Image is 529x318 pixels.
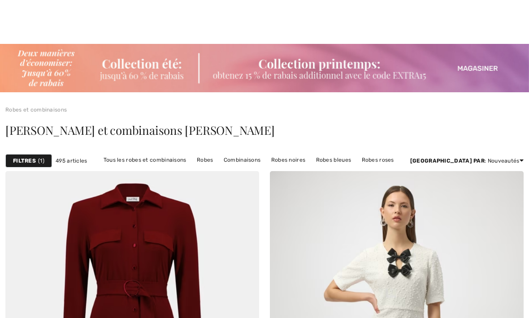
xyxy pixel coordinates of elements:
[410,157,524,165] div: : Nouveautés
[150,166,201,177] a: Robes blanches
[203,166,274,177] a: Robes [PERSON_NAME]
[56,157,87,165] span: 495 articles
[38,157,44,165] span: 1
[267,154,310,166] a: Robes noires
[5,107,67,113] a: Robes et combinaisons
[410,158,485,164] strong: [GEOGRAPHIC_DATA] par
[99,154,191,166] a: Tous les robes et combinaisons
[219,154,265,166] a: Combinaisons
[5,122,275,138] span: [PERSON_NAME] et combinaisons [PERSON_NAME]
[312,154,356,166] a: Robes bleues
[13,157,36,165] strong: Filtres
[276,166,347,177] a: Robes [PERSON_NAME]
[192,154,218,166] a: Robes
[357,154,399,166] a: Robes roses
